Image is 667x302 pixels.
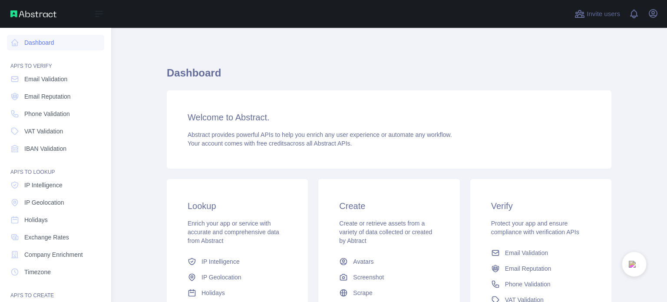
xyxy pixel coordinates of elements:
[505,264,551,273] span: Email Reputation
[24,216,48,224] span: Holidays
[24,144,66,153] span: IBAN Validation
[7,123,104,139] a: VAT Validation
[24,233,69,242] span: Exchange Rates
[339,200,439,212] h3: Create
[7,229,104,245] a: Exchange Rates
[188,200,287,212] h3: Lookup
[336,269,442,285] a: Screenshot
[201,257,240,266] span: IP Intelligence
[7,52,104,70] div: API'S TO VERIFY
[10,10,56,17] img: Abstract API
[257,140,287,147] span: free credits
[7,264,104,280] a: Timezone
[24,127,63,136] span: VAT Validation
[24,268,51,276] span: Timezone
[336,254,442,269] a: Avatars
[201,289,225,297] span: Holidays
[188,220,279,244] span: Enrich your app or service with accurate and comprehensive data from Abstract
[184,285,291,301] a: Holidays
[353,289,372,297] span: Scrape
[188,131,452,138] span: Abstract provides powerful APIs to help you enrich any user experience or automate any workflow.
[491,220,579,236] span: Protect your app and ensure compliance with verification APIs
[7,158,104,176] div: API'S TO LOOKUP
[7,247,104,262] a: Company Enrichment
[188,111,591,123] h3: Welcome to Abstract.
[201,273,241,282] span: IP Geolocation
[505,249,548,257] span: Email Validation
[353,273,384,282] span: Screenshot
[24,110,70,118] span: Phone Validation
[7,71,104,87] a: Email Validation
[24,75,67,83] span: Email Validation
[587,9,620,19] span: Invite users
[339,220,432,244] span: Create or retrieve assets from a variety of data collected or created by Abtract
[353,257,373,266] span: Avatars
[167,66,611,87] h1: Dashboard
[24,92,71,101] span: Email Reputation
[188,140,352,147] span: Your account comes with across all Abstract APIs.
[488,261,594,276] a: Email Reputation
[184,254,291,269] a: IP Intelligence
[505,280,551,289] span: Phone Validation
[24,198,64,207] span: IP Geolocation
[7,212,104,228] a: Holidays
[7,89,104,104] a: Email Reputation
[7,141,104,156] a: IBAN Validation
[7,106,104,122] a: Phone Validation
[491,200,591,212] h3: Verify
[336,285,442,301] a: Scrape
[24,250,83,259] span: Company Enrichment
[488,276,594,292] a: Phone Validation
[573,7,622,21] button: Invite users
[7,177,104,193] a: IP Intelligence
[7,195,104,210] a: IP Geolocation
[488,245,594,261] a: Email Validation
[184,269,291,285] a: IP Geolocation
[7,35,104,50] a: Dashboard
[7,282,104,299] div: API'S TO CREATE
[24,181,63,189] span: IP Intelligence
